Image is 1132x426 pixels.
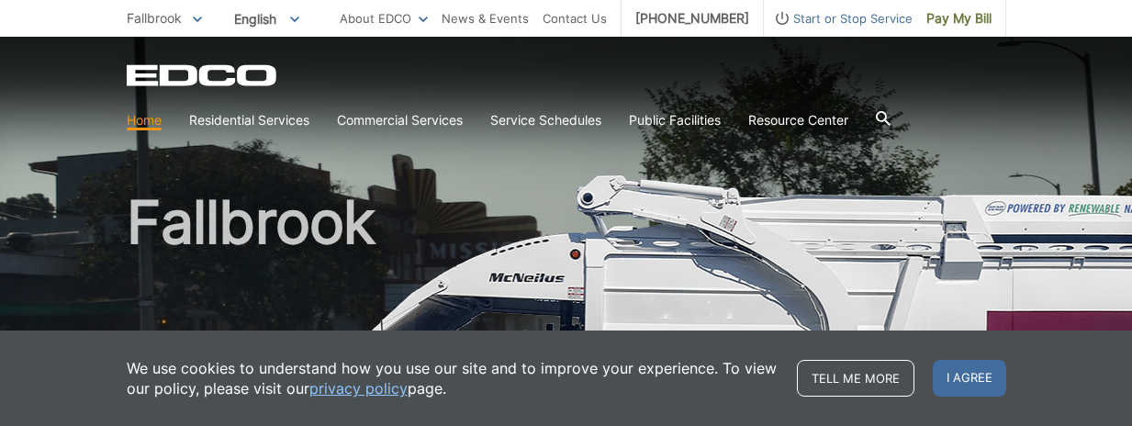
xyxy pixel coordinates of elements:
[309,378,408,398] a: privacy policy
[748,110,848,130] a: Resource Center
[490,110,601,130] a: Service Schedules
[220,4,313,34] span: English
[127,358,779,398] p: We use cookies to understand how you use our site and to improve your experience. To view our pol...
[797,360,914,397] a: Tell me more
[189,110,309,130] a: Residential Services
[127,10,182,26] span: Fallbrook
[127,110,162,130] a: Home
[543,8,607,28] a: Contact Us
[442,8,529,28] a: News & Events
[127,64,279,86] a: EDCD logo. Return to the homepage.
[926,8,992,28] span: Pay My Bill
[337,110,463,130] a: Commercial Services
[933,360,1006,397] span: I agree
[629,110,721,130] a: Public Facilities
[340,8,428,28] a: About EDCO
